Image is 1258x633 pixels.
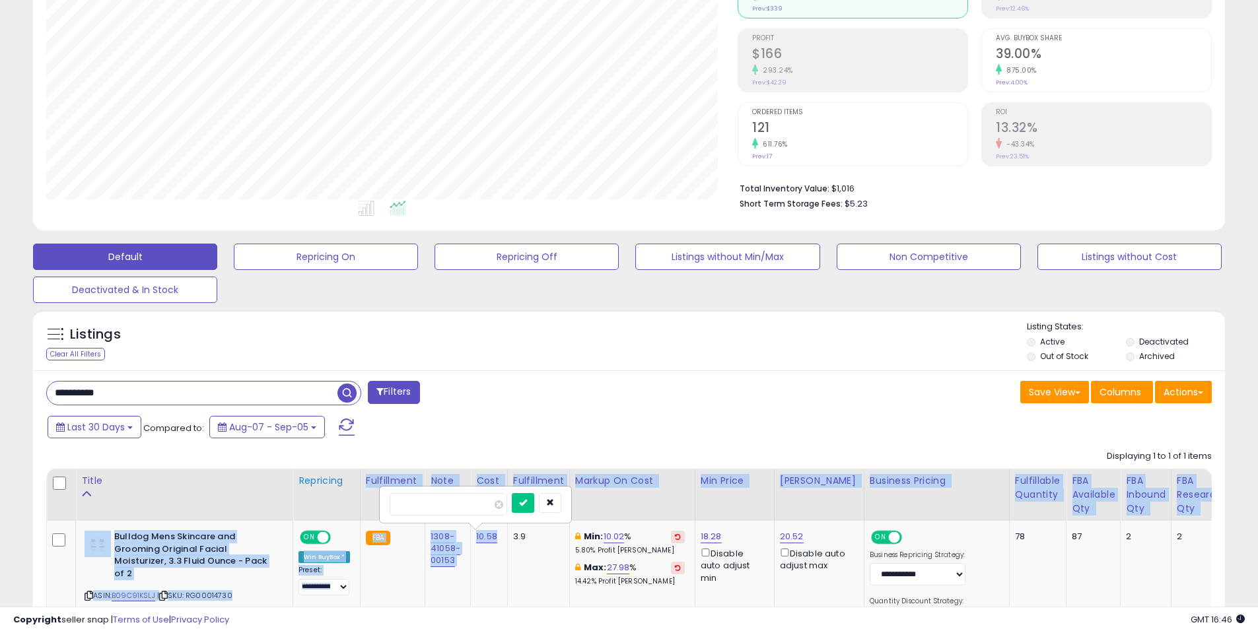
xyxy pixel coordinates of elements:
[996,109,1211,116] span: ROI
[701,474,769,488] div: Min Price
[85,531,111,557] img: 31AaG8tYGrL._SL40_.jpg
[752,46,967,64] h2: $166
[845,197,868,210] span: $5.23
[209,416,325,438] button: Aug-07 - Sep-05
[46,348,105,360] div: Clear All Filters
[1091,381,1153,403] button: Columns
[752,120,967,138] h2: 121
[1191,613,1245,626] span: 2025-10-8 16:46 GMT
[1037,244,1222,270] button: Listings without Cost
[234,244,418,270] button: Repricing On
[584,530,604,543] b: Min:
[1002,139,1035,149] small: -43.34%
[368,381,419,404] button: Filters
[740,183,829,194] b: Total Inventory Value:
[1040,336,1065,347] label: Active
[113,613,169,626] a: Terms of Use
[366,531,390,545] small: FBA
[584,561,607,574] b: Max:
[996,35,1211,42] span: Avg. Buybox Share
[575,546,685,555] p: 5.80% Profit [PERSON_NAME]
[872,532,889,543] span: ON
[1027,321,1225,333] p: Listing States:
[33,277,217,303] button: Deactivated & In Stock
[366,474,419,488] div: Fulfillment
[1015,474,1061,502] div: Fulfillable Quantity
[758,65,793,75] small: 293.24%
[1020,381,1089,403] button: Save View
[33,244,217,270] button: Default
[229,420,308,434] span: Aug-07 - Sep-05
[431,474,465,488] div: Note
[298,551,350,563] div: Win BuyBox *
[780,474,858,488] div: [PERSON_NAME]
[607,561,630,574] a: 27.98
[513,531,559,543] div: 3.9
[157,590,232,601] span: | SKU: RG00014730
[780,546,854,572] div: Disable auto adjust max
[112,590,155,601] a: B09C91KSLJ
[752,109,967,116] span: Ordered Items
[1002,65,1037,75] small: 875.00%
[996,5,1029,13] small: Prev: 12.46%
[476,530,497,543] a: 10.58
[870,550,965,560] label: Business Repricing Strategy:
[752,152,772,160] small: Prev: 17
[996,120,1211,138] h2: 13.32%
[701,546,764,584] div: Disable auto adjust min
[513,474,564,502] div: Fulfillment Cost
[1040,350,1088,362] label: Out of Stock
[752,79,786,86] small: Prev: $42.29
[996,46,1211,64] h2: 39.00%
[635,244,820,270] button: Listings without Min/Max
[996,79,1028,86] small: Prev: 4.00%
[298,566,350,595] div: Preset:
[575,531,685,555] div: %
[758,139,788,149] small: 611.76%
[67,420,125,434] span: Last 30 Days
[431,530,460,567] a: 1308-41058-00153
[900,532,921,543] span: OFF
[298,474,355,488] div: Repricing
[171,613,229,626] a: Privacy Policy
[1072,474,1115,516] div: FBA Available Qty
[837,244,1021,270] button: Non Competitive
[1177,531,1232,543] div: 2
[701,530,722,543] a: 18.28
[780,530,804,543] a: 20.52
[1126,531,1161,543] div: 2
[752,5,783,13] small: Prev: $339
[575,474,689,488] div: Markup on Cost
[740,198,843,209] b: Short Term Storage Fees:
[575,562,685,586] div: %
[569,469,695,521] th: The percentage added to the cost of goods (COGS) that forms the calculator for Min & Max prices.
[13,613,61,626] strong: Copyright
[1155,381,1212,403] button: Actions
[1139,336,1189,347] label: Deactivated
[1015,531,1056,543] div: 78
[740,180,1202,195] li: $1,016
[1139,350,1175,362] label: Archived
[1177,474,1236,516] div: FBA Researching Qty
[1126,474,1166,516] div: FBA inbound Qty
[996,152,1029,160] small: Prev: 23.51%
[48,416,141,438] button: Last 30 Days
[329,532,350,543] span: OFF
[1107,450,1212,463] div: Displaying 1 to 1 of 1 items
[301,532,318,543] span: ON
[114,531,275,583] b: Bulldog Mens Skincare and Grooming Original Facial Moisturizer, 3.3 Fluid Ounce - Pack of 2
[604,530,625,543] a: 10.02
[870,474,1004,488] div: Business Pricing
[752,35,967,42] span: Profit
[476,474,502,488] div: Cost
[13,614,229,626] div: seller snap | |
[435,244,619,270] button: Repricing Off
[81,474,287,488] div: Title
[70,325,121,344] h5: Listings
[143,422,204,434] span: Compared to:
[1072,531,1110,543] div: 87
[1100,385,1141,399] span: Columns
[575,577,685,586] p: 14.42% Profit [PERSON_NAME]
[870,597,965,606] label: Quantity Discount Strategy:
